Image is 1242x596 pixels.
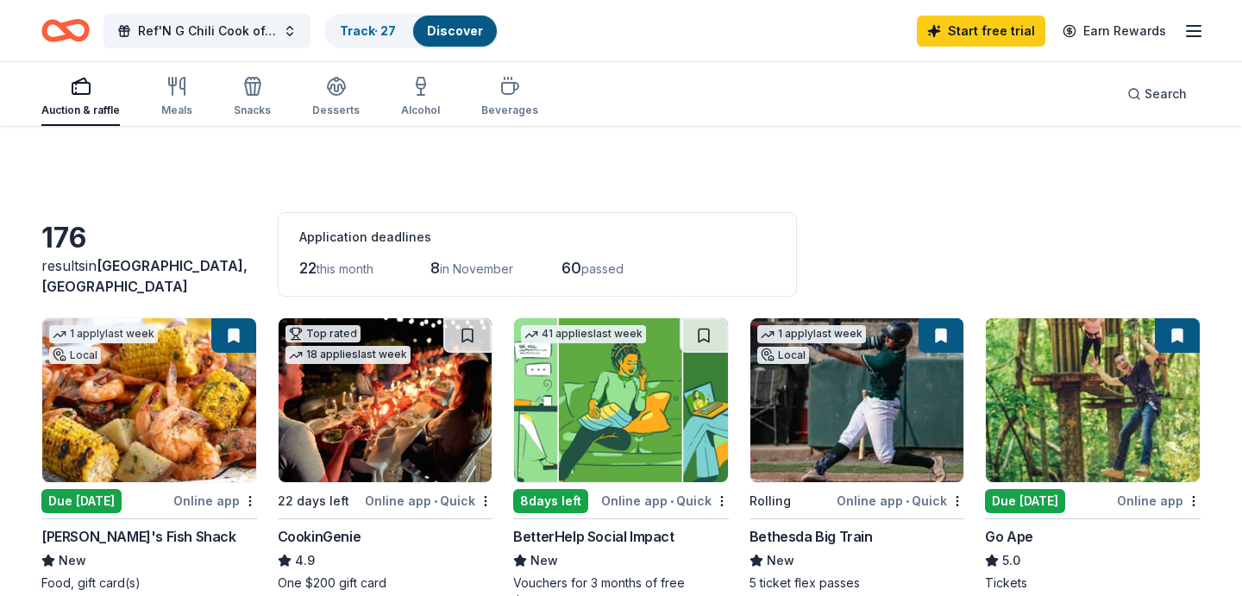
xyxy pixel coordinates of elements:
div: Bethesda Big Train [750,526,873,547]
span: Ref'N G Chili Cook off and Silent Auction [138,21,276,41]
a: Earn Rewards [1052,16,1176,47]
img: Image for Bethesda Big Train [750,318,964,482]
span: [GEOGRAPHIC_DATA], [GEOGRAPHIC_DATA] [41,257,248,295]
div: Due [DATE] [41,489,122,513]
div: Tickets [985,574,1201,592]
div: Beverages [481,104,538,117]
div: Online app Quick [837,490,964,511]
div: Local [757,347,809,364]
div: Go Ape [985,526,1033,547]
img: Image for Ford's Fish Shack [42,318,256,482]
a: Track· 27 [340,23,396,38]
div: Meals [161,104,192,117]
span: New [530,550,558,571]
div: 1 apply last week [49,325,158,343]
div: Online app [1117,490,1201,511]
div: BetterHelp Social Impact [513,526,674,547]
div: 5 ticket flex passes [750,574,965,592]
div: Food, gift card(s) [41,574,257,592]
div: Desserts [312,104,360,117]
span: this month [317,261,373,276]
div: 22 days left [278,491,349,511]
span: in November [440,261,513,276]
div: results [41,255,257,297]
span: New [59,550,86,571]
a: Image for Ford's Fish Shack1 applylast weekLocalDue [DATE]Online app[PERSON_NAME]'s Fish ShackNew... [41,317,257,592]
div: Top rated [285,325,361,342]
div: Alcohol [401,104,440,117]
div: Due [DATE] [985,489,1065,513]
a: Start free trial [917,16,1045,47]
span: 5.0 [1002,550,1020,571]
button: Meals [161,69,192,126]
div: Auction & raffle [41,104,120,117]
div: 8 days left [513,489,588,513]
span: • [906,494,909,508]
div: Application deadlines [299,227,775,248]
button: Alcohol [401,69,440,126]
div: 176 [41,221,257,255]
div: Online app Quick [365,490,492,511]
div: Rolling [750,491,791,511]
div: Online app [173,490,257,511]
button: Snacks [234,69,271,126]
span: passed [581,261,624,276]
a: Image for CookinGenieTop rated18 applieslast week22 days leftOnline app•QuickCookinGenie4.9One $2... [278,317,493,592]
a: Home [41,10,90,51]
button: Ref'N G Chili Cook off and Silent Auction [103,14,310,48]
div: [PERSON_NAME]'s Fish Shack [41,526,236,547]
div: Local [49,347,101,364]
img: Image for BetterHelp Social Impact [514,318,728,482]
span: Search [1145,84,1187,104]
a: Image for Bethesda Big Train1 applylast weekLocalRollingOnline app•QuickBethesda Big TrainNew5 ti... [750,317,965,592]
div: 41 applies last week [521,325,646,343]
span: 22 [299,259,317,277]
button: Track· 27Discover [324,14,499,48]
div: 1 apply last week [757,325,866,343]
div: One $200 gift card [278,574,493,592]
span: 4.9 [295,550,315,571]
span: • [670,494,674,508]
span: in [41,257,248,295]
span: New [767,550,794,571]
a: Discover [427,23,483,38]
button: Desserts [312,69,360,126]
img: Image for Go Ape [986,318,1200,482]
span: • [434,494,437,508]
button: Beverages [481,69,538,126]
div: Snacks [234,104,271,117]
button: Auction & raffle [41,69,120,126]
div: Online app Quick [601,490,729,511]
button: Search [1113,77,1201,111]
div: CookinGenie [278,526,361,547]
img: Image for CookinGenie [279,318,492,482]
a: Image for Go ApeDue [DATE]Online appGo Ape5.0Tickets [985,317,1201,592]
span: 60 [561,259,581,277]
div: 18 applies last week [285,346,411,364]
span: 8 [430,259,440,277]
